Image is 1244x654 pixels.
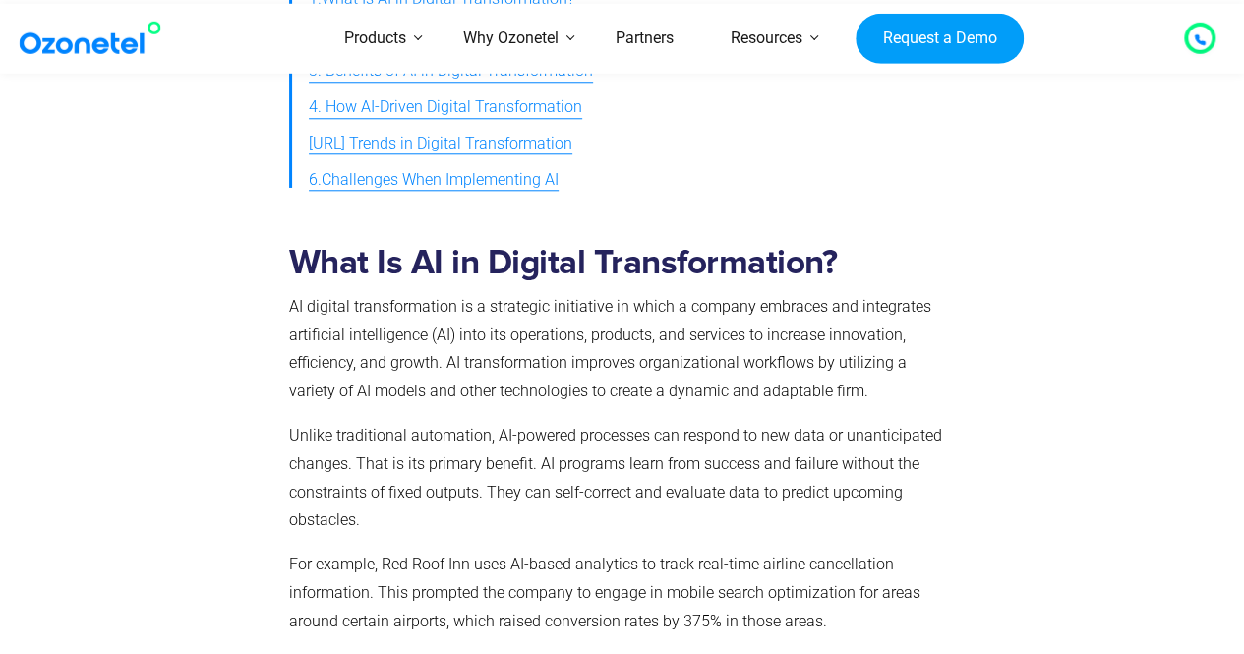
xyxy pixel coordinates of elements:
a: 4. How AI-Driven Digital Transformation [309,89,582,126]
a: Request a Demo [856,13,1024,64]
a: [URL] Trends in Digital Transformation [309,126,572,162]
strong: What Is AI in Digital Transformation? [289,246,838,280]
span: 6.Challenges When Implementing AI [309,166,559,195]
a: Partners [587,4,702,74]
span: For example, Red Roof Inn uses AI-based analytics to track real-time airline cancellation informa... [289,555,920,630]
a: Why Ozonetel [435,4,587,74]
span: AI digital transformation is a strategic initiative in which a company embraces and integrates ar... [289,297,931,400]
span: 4. How AI-Driven Digital Transformation [309,93,582,122]
a: Resources [702,4,831,74]
a: Products [316,4,435,74]
span: [URL] Trends in Digital Transformation [309,130,572,158]
span: Unlike traditional automation, AI-powered processes can respond to new data or unanticipated chan... [289,426,942,529]
a: 6.Challenges When Implementing AI [309,162,559,199]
